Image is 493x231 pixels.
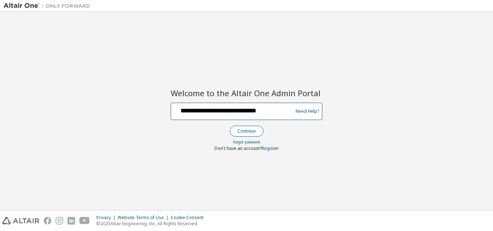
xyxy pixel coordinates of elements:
[2,217,39,225] img: altair_logo.svg
[171,215,208,221] div: Cookie Consent
[118,215,171,221] div: Website Terms of Use
[171,88,322,98] h2: Welcome to the Altair One Admin Portal
[67,217,75,225] img: linkedin.svg
[96,215,118,221] div: Privacy
[262,145,279,151] a: Register
[233,139,260,145] a: Forgot password
[96,221,208,227] p: © 2025 Altair Engineering, Inc. All Rights Reserved.
[44,217,51,225] img: facebook.svg
[4,2,94,9] img: Altair One
[230,126,263,137] button: Continue
[214,145,262,151] span: Don't have an account?
[79,217,90,225] img: youtube.svg
[56,217,63,225] img: instagram.svg
[296,111,319,111] a: Need Help?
